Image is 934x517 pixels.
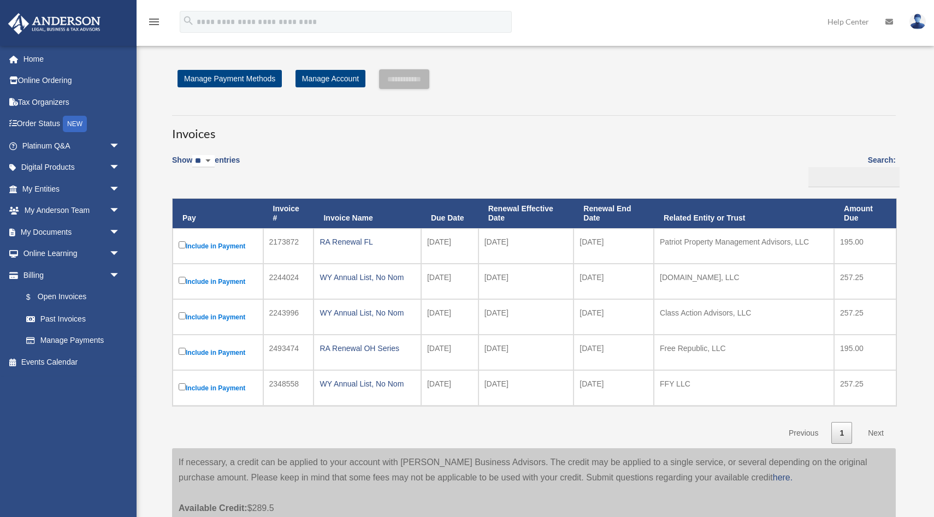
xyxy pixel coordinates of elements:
[109,264,131,287] span: arrow_drop_down
[320,341,415,356] div: RA Renewal OH Series
[654,335,834,370] td: Free Republic, LLC
[8,351,137,373] a: Events Calendar
[831,422,852,444] a: 1
[654,370,834,406] td: FFY LLC
[63,116,87,132] div: NEW
[478,228,574,264] td: [DATE]
[109,200,131,222] span: arrow_drop_down
[8,157,137,179] a: Digital Productsarrow_drop_down
[263,370,314,406] td: 2348558
[15,286,126,308] a: $Open Invoices
[179,275,257,288] label: Include in Payment
[8,221,137,243] a: My Documentsarrow_drop_down
[478,370,574,406] td: [DATE]
[263,299,314,335] td: 2243996
[834,228,896,264] td: 195.00
[421,299,478,335] td: [DATE]
[8,113,137,135] a: Order StatusNEW
[147,15,161,28] i: menu
[179,383,186,390] input: Include in Payment
[109,178,131,200] span: arrow_drop_down
[179,348,186,355] input: Include in Payment
[263,335,314,370] td: 2493474
[421,335,478,370] td: [DATE]
[860,422,892,444] a: Next
[805,153,896,187] label: Search:
[478,299,574,335] td: [DATE]
[574,370,654,406] td: [DATE]
[421,228,478,264] td: [DATE]
[834,370,896,406] td: 257.25
[421,199,478,228] th: Due Date: activate to sort column ascending
[834,299,896,335] td: 257.25
[909,14,926,29] img: User Pic
[574,199,654,228] th: Renewal End Date: activate to sort column ascending
[781,422,826,444] a: Previous
[109,243,131,265] span: arrow_drop_down
[109,157,131,179] span: arrow_drop_down
[109,221,131,243] span: arrow_drop_down
[574,299,654,335] td: [DATE]
[147,19,161,28] a: menu
[179,277,186,284] input: Include in Payment
[179,310,257,324] label: Include in Payment
[172,115,896,142] h3: Invoices
[574,264,654,299] td: [DATE]
[8,135,137,157] a: Platinum Q&Aarrow_drop_down
[320,234,415,249] div: RA Renewal FL
[192,155,215,168] select: Showentries
[295,70,365,87] a: Manage Account
[834,264,896,299] td: 257.25
[179,503,247,513] span: Available Credit:
[8,200,137,222] a: My Anderson Teamarrow_drop_down
[182,15,194,27] i: search
[173,199,263,228] th: Pay: activate to sort column descending
[314,199,421,228] th: Invoice Name: activate to sort column ascending
[263,264,314,299] td: 2244024
[32,290,38,304] span: $
[320,376,415,391] div: WY Annual List, No Nom
[320,270,415,285] div: WY Annual List, No Nom
[834,335,896,370] td: 195.00
[179,381,257,395] label: Include in Payment
[478,264,574,299] td: [DATE]
[15,330,131,352] a: Manage Payments
[478,335,574,370] td: [DATE]
[8,70,137,92] a: Online Ordering
[179,312,186,319] input: Include in Payment
[15,308,131,330] a: Past Invoices
[8,243,137,265] a: Online Learningarrow_drop_down
[654,264,834,299] td: [DOMAIN_NAME], LLC
[478,199,574,228] th: Renewal Effective Date: activate to sort column ascending
[8,91,137,113] a: Tax Organizers
[320,305,415,320] div: WY Annual List, No Nom
[654,299,834,335] td: Class Action Advisors, LLC
[574,335,654,370] td: [DATE]
[654,228,834,264] td: Patriot Property Management Advisors, LLC
[179,346,257,359] label: Include in Payment
[808,167,900,188] input: Search:
[109,135,131,157] span: arrow_drop_down
[5,13,104,34] img: Anderson Advisors Platinum Portal
[8,178,137,200] a: My Entitiesarrow_drop_down
[834,199,896,228] th: Amount Due: activate to sort column ascending
[421,264,478,299] td: [DATE]
[178,70,282,87] a: Manage Payment Methods
[574,228,654,264] td: [DATE]
[654,199,834,228] th: Related Entity or Trust: activate to sort column ascending
[263,199,314,228] th: Invoice #: activate to sort column ascending
[773,473,793,482] a: here.
[172,153,240,179] label: Show entries
[8,48,137,70] a: Home
[179,241,186,248] input: Include in Payment
[179,239,257,253] label: Include in Payment
[421,370,478,406] td: [DATE]
[8,264,131,286] a: Billingarrow_drop_down
[179,485,889,516] p: $289.5
[263,228,314,264] td: 2173872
